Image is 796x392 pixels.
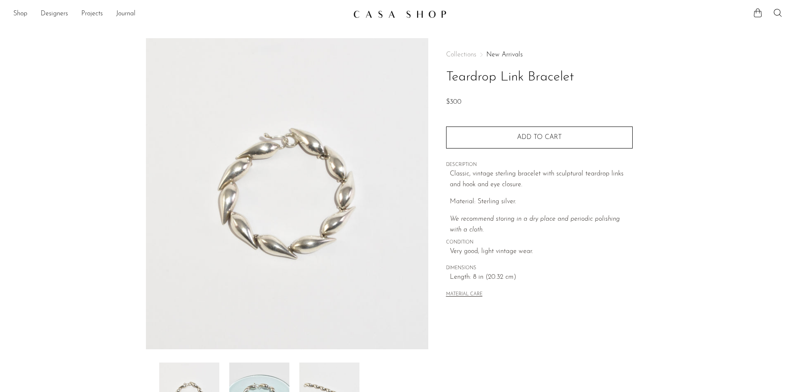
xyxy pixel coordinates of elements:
h1: Teardrop Link Bracelet [446,67,633,88]
a: Projects [81,9,103,19]
span: $300 [446,99,461,105]
span: DESCRIPTION [446,161,633,169]
span: Add to cart [517,134,562,141]
img: Teardrop Link Bracelet [146,38,428,349]
nav: Breadcrumbs [446,51,633,58]
nav: Desktop navigation [13,7,347,21]
span: Collections [446,51,476,58]
p: Classic, vintage sterling bracelet with sculptural teardrop links and hook and eye closure. [450,169,633,190]
a: Designers [41,9,68,19]
button: Add to cart [446,127,633,148]
i: We recommend storing in a dry place and periodic polishing with a cloth. [450,216,620,233]
a: Journal [116,9,136,19]
button: MATERIAL CARE [446,292,483,298]
a: Shop [13,9,27,19]
span: CONDITION [446,239,633,246]
a: New Arrivals [486,51,523,58]
span: Very good; light vintage wear. [450,246,633,257]
p: Material: Sterling silver. [450,197,633,207]
span: DIMENSIONS [446,265,633,272]
ul: NEW HEADER MENU [13,7,347,21]
span: Length: 8 in (20.32 cm) [450,272,633,283]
